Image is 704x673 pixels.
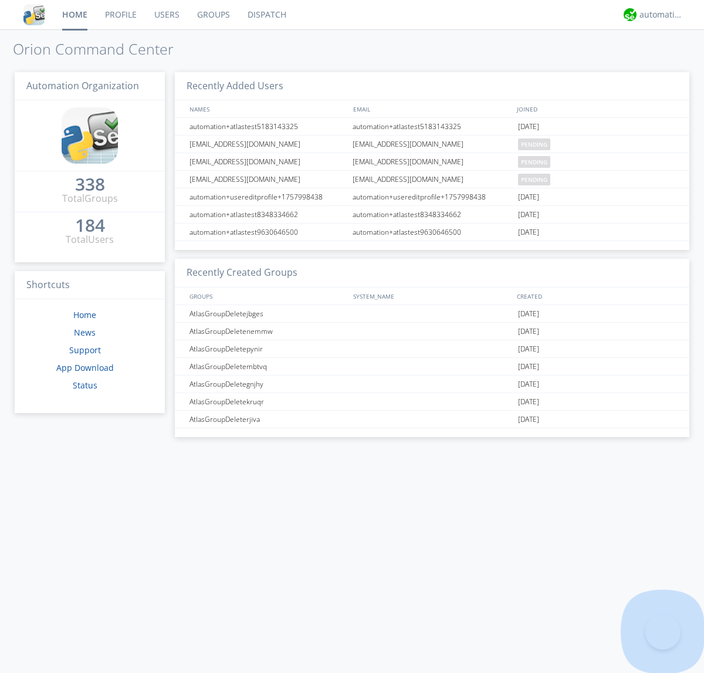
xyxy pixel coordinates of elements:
[350,136,515,153] div: [EMAIL_ADDRESS][DOMAIN_NAME]
[175,72,689,101] h3: Recently Added Users
[187,206,349,223] div: automation+atlastest8348334662
[15,271,165,300] h3: Shortcuts
[187,288,347,305] div: GROUPS
[26,79,139,92] span: Automation Organization
[350,206,515,223] div: automation+atlastest8348334662
[518,376,539,393] span: [DATE]
[350,224,515,241] div: automation+atlastest9630646500
[175,376,689,393] a: AtlasGroupDeletegnjhy[DATE]
[518,411,539,428] span: [DATE]
[175,153,689,171] a: [EMAIL_ADDRESS][DOMAIN_NAME][EMAIL_ADDRESS][DOMAIN_NAME]pending
[187,153,349,170] div: [EMAIL_ADDRESS][DOMAIN_NAME]
[518,138,550,150] span: pending
[187,305,349,322] div: AtlasGroupDeletejbges
[74,327,96,338] a: News
[518,156,550,168] span: pending
[175,171,689,188] a: [EMAIL_ADDRESS][DOMAIN_NAME][EMAIL_ADDRESS][DOMAIN_NAME]pending
[23,4,45,25] img: cddb5a64eb264b2086981ab96f4c1ba7
[175,358,689,376] a: AtlasGroupDeletembtvq[DATE]
[350,100,514,117] div: EMAIL
[645,614,681,650] iframe: Toggle Customer Support
[187,118,349,135] div: automation+atlastest5183143325
[66,233,114,246] div: Total Users
[350,171,515,188] div: [EMAIL_ADDRESS][DOMAIN_NAME]
[187,340,349,357] div: AtlasGroupDeletepynir
[518,118,539,136] span: [DATE]
[187,136,349,153] div: [EMAIL_ADDRESS][DOMAIN_NAME]
[187,411,349,428] div: AtlasGroupDeleterjiva
[187,171,349,188] div: [EMAIL_ADDRESS][DOMAIN_NAME]
[73,309,96,320] a: Home
[73,380,97,391] a: Status
[187,100,347,117] div: NAMES
[175,136,689,153] a: [EMAIL_ADDRESS][DOMAIN_NAME][EMAIL_ADDRESS][DOMAIN_NAME]pending
[518,174,550,185] span: pending
[518,323,539,340] span: [DATE]
[187,358,349,375] div: AtlasGroupDeletembtvq
[175,305,689,323] a: AtlasGroupDeletejbges[DATE]
[187,393,349,410] div: AtlasGroupDeletekruqr
[514,288,678,305] div: CREATED
[187,224,349,241] div: automation+atlastest9630646500
[639,9,683,21] div: automation+atlas
[75,219,105,233] a: 184
[350,118,515,135] div: automation+atlastest5183143325
[518,188,539,206] span: [DATE]
[624,8,637,21] img: d2d01cd9b4174d08988066c6d424eccd
[62,192,118,205] div: Total Groups
[175,411,689,428] a: AtlasGroupDeleterjiva[DATE]
[69,344,101,356] a: Support
[175,188,689,206] a: automation+usereditprofile+1757998438automation+usereditprofile+1757998438[DATE]
[350,153,515,170] div: [EMAIL_ADDRESS][DOMAIN_NAME]
[518,305,539,323] span: [DATE]
[514,100,678,117] div: JOINED
[350,188,515,205] div: automation+usereditprofile+1757998438
[175,393,689,411] a: AtlasGroupDeletekruqr[DATE]
[518,206,539,224] span: [DATE]
[518,224,539,241] span: [DATE]
[175,340,689,358] a: AtlasGroupDeletepynir[DATE]
[187,376,349,393] div: AtlasGroupDeletegnjhy
[187,188,349,205] div: automation+usereditprofile+1757998438
[518,340,539,358] span: [DATE]
[175,259,689,288] h3: Recently Created Groups
[175,323,689,340] a: AtlasGroupDeletenemmw[DATE]
[187,323,349,340] div: AtlasGroupDeletenemmw
[175,118,689,136] a: automation+atlastest5183143325automation+atlastest5183143325[DATE]
[175,206,689,224] a: automation+atlastest8348334662automation+atlastest8348334662[DATE]
[62,107,118,164] img: cddb5a64eb264b2086981ab96f4c1ba7
[75,178,105,192] a: 338
[175,224,689,241] a: automation+atlastest9630646500automation+atlastest9630646500[DATE]
[518,358,539,376] span: [DATE]
[75,178,105,190] div: 338
[518,393,539,411] span: [DATE]
[350,288,514,305] div: SYSTEM_NAME
[75,219,105,231] div: 184
[56,362,114,373] a: App Download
